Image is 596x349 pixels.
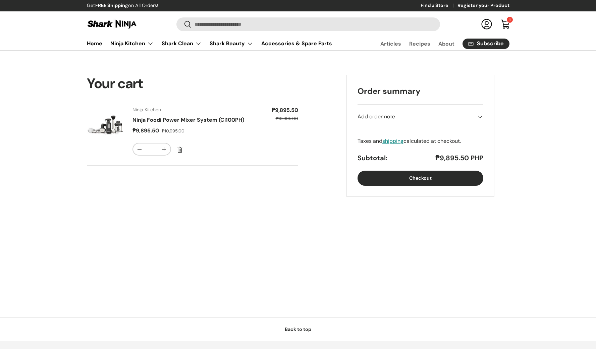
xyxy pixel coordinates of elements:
a: Articles [380,37,401,50]
span: Subscribe [477,41,504,46]
summary: Shark Beauty [206,37,257,50]
a: Subscribe [463,39,509,49]
strong: FREE Shipping [95,2,128,8]
div: Ninja Kitchen [132,106,254,113]
nav: Secondary [364,37,509,50]
p: ₱9,895.50 PHP [435,153,483,163]
summary: Ninja Kitchen [106,37,158,50]
a: Find a Store [421,2,457,9]
summary: Shark Clean [158,37,206,50]
dd: ₱9,895.50 [132,127,161,134]
p: Get on All Orders! [87,2,158,9]
a: Ninja Kitchen [110,37,154,50]
span: 1 [509,17,510,22]
a: Recipes [409,37,430,50]
summary: Add order note [358,105,483,129]
a: Shark Beauty [210,37,253,50]
h3: Subtotal: [358,153,387,163]
button: Checkout [358,171,483,186]
a: Accessories & Spare Parts [261,37,332,50]
dd: ₱9,895.50 [262,106,298,114]
a: Register your Product [457,2,509,9]
a: Home [87,37,102,50]
a: shipping [382,137,403,144]
s: ₱10,995.00 [276,116,298,121]
span: Add order note [358,113,395,121]
a: Shark Clean [162,37,202,50]
a: Ninja Foodi Power Mixer System (CI100PH) [132,116,244,123]
s: ₱10,995.00 [162,128,184,134]
h1: Your cart [87,75,298,93]
h2: Order summary [358,86,483,96]
div: Taxes and calculated at checkout. [358,137,483,145]
a: Remove [174,144,186,156]
img: Shark Ninja Philippines [87,17,137,31]
input: Quantity [146,143,158,155]
nav: Primary [87,37,332,50]
a: About [438,37,454,50]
